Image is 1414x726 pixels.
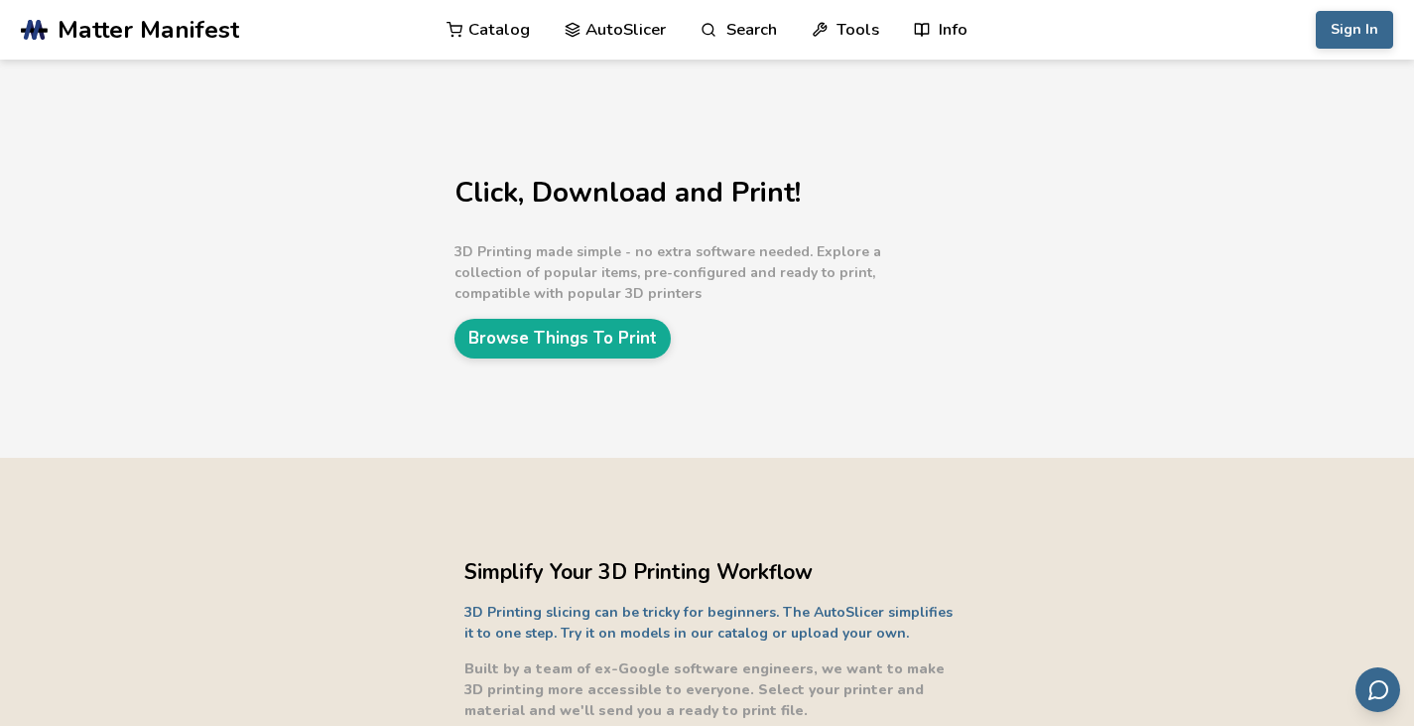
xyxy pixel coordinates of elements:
h2: Simplify Your 3D Printing Workflow [464,557,961,588]
button: Send feedback via email [1355,667,1400,712]
button: Sign In [1316,11,1393,49]
h1: Click, Download and Print! [454,178,951,209]
p: 3D Printing slicing can be tricky for beginners. The AutoSlicer simplifies it to one step. Try it... [464,602,961,644]
span: Matter Manifest [58,16,239,44]
a: Browse Things To Print [454,319,671,358]
p: Built by a team of ex-Google software engineers, we want to make 3D printing more accessible to e... [464,658,961,721]
p: 3D Printing made simple - no extra software needed. Explore a collection of popular items, pre-co... [454,241,951,304]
